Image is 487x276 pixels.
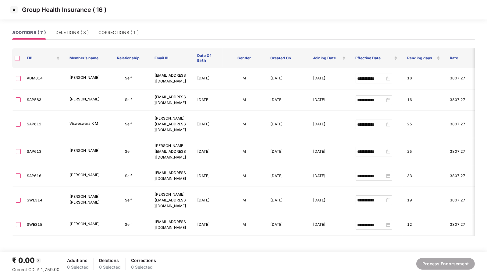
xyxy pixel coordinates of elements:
[150,68,192,89] td: [EMAIL_ADDRESS][DOMAIN_NAME]
[192,187,223,214] td: [DATE]
[107,48,150,68] th: Relationship
[69,96,102,102] p: [PERSON_NAME]
[192,68,223,89] td: [DATE]
[55,29,89,36] div: DELETIONS ( 8 )
[265,48,308,68] th: Created On
[150,214,192,236] td: [EMAIL_ADDRESS][DOMAIN_NAME]
[69,121,102,127] p: Visweswara K M
[192,214,223,236] td: [DATE]
[131,264,156,271] div: 0 Selected
[192,165,223,187] td: [DATE]
[308,48,351,68] th: Joining Date
[107,68,150,89] td: Self
[22,68,65,89] td: ADM014
[150,165,192,187] td: [EMAIL_ADDRESS][DOMAIN_NAME]
[107,165,150,187] td: Self
[22,89,65,111] td: SAP583
[403,89,445,111] td: 16
[403,111,445,138] td: 25
[69,194,102,205] p: [PERSON_NAME] [PERSON_NAME]
[22,165,65,187] td: SAP616
[223,48,265,68] th: Gender
[69,172,102,178] p: [PERSON_NAME]
[308,68,351,89] td: [DATE]
[313,56,341,61] span: Joining Date
[403,187,445,214] td: 19
[308,214,351,236] td: [DATE]
[308,165,351,187] td: [DATE]
[12,267,59,272] span: Current CD: ₹ 1,759.00
[22,214,65,236] td: SWE315
[9,5,19,15] img: svg+xml;base64,PHN2ZyBpZD0iQ3Jvc3MtMzJ4MzIiIHhtbG5zPSJodHRwOi8vd3d3LnczLm9yZy8yMDAwL3N2ZyIgd2lkdG...
[22,111,65,138] td: SAP612
[22,187,65,214] td: SWE314
[69,221,102,227] p: [PERSON_NAME]
[150,138,192,166] td: [PERSON_NAME][EMAIL_ADDRESS][DOMAIN_NAME]
[150,48,192,68] th: Email ID
[416,258,475,270] button: Process Endorsement
[192,138,223,166] td: [DATE]
[67,264,89,271] div: 0 Selected
[308,138,351,166] td: [DATE]
[265,111,308,138] td: [DATE]
[69,75,102,81] p: [PERSON_NAME]
[355,56,393,61] span: Effective Date
[223,111,265,138] td: M
[22,6,106,13] p: Group Health Insurance ( 16 )
[99,257,121,264] div: Deletions
[265,68,308,89] td: [DATE]
[22,138,65,166] td: SAP613
[107,111,150,138] td: Self
[223,89,265,111] td: M
[403,165,445,187] td: 33
[223,187,265,214] td: M
[265,89,308,111] td: [DATE]
[99,264,121,271] div: 0 Selected
[69,148,102,154] p: [PERSON_NAME]
[12,255,59,266] div: ₹ 0.00
[107,214,150,236] td: Self
[223,68,265,89] td: M
[67,257,89,264] div: Additions
[308,89,351,111] td: [DATE]
[402,48,445,68] th: Pending days
[223,138,265,166] td: M
[107,138,150,166] td: Self
[27,56,55,61] span: EID
[192,48,223,68] th: Date Of Birth
[403,214,445,236] td: 12
[265,165,308,187] td: [DATE]
[107,187,150,214] td: Self
[350,48,402,68] th: Effective Date
[35,257,42,264] img: svg+xml;base64,PHN2ZyBpZD0iQmFjay0yMHgyMCIgeG1sbnM9Imh0dHA6Ly93d3cudzMub3JnLzIwMDAvc3ZnIiB3aWR0aD...
[265,214,308,236] td: [DATE]
[65,48,107,68] th: Member’s name
[308,187,351,214] td: [DATE]
[407,56,435,61] span: Pending days
[131,257,156,264] div: Corrections
[265,187,308,214] td: [DATE]
[12,29,46,36] div: ADDITIONS ( 7 )
[223,214,265,236] td: M
[192,111,223,138] td: [DATE]
[403,138,445,166] td: 25
[150,89,192,111] td: [EMAIL_ADDRESS][DOMAIN_NAME]
[308,111,351,138] td: [DATE]
[107,89,150,111] td: Self
[150,111,192,138] td: [PERSON_NAME][EMAIL_ADDRESS][DOMAIN_NAME]
[22,48,65,68] th: EID
[265,138,308,166] td: [DATE]
[98,29,139,36] div: CORRECTIONS ( 1 )
[192,89,223,111] td: [DATE]
[150,187,192,214] td: [PERSON_NAME][EMAIL_ADDRESS][DOMAIN_NAME]
[403,68,445,89] td: 18
[223,165,265,187] td: M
